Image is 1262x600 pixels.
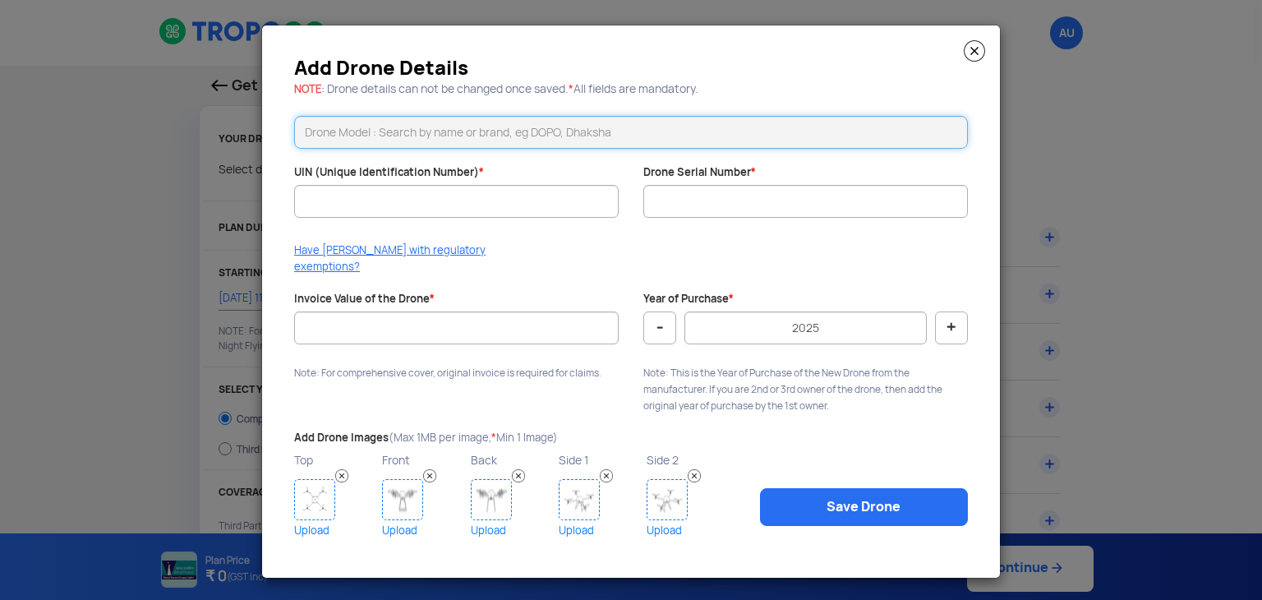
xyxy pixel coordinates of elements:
img: Remove Image [335,469,348,482]
a: Upload [559,520,643,541]
label: Invoice Value of the Drone [294,292,435,307]
p: Have [PERSON_NAME] with regulatory exemptions? [294,242,501,275]
img: Remove Image [512,469,525,482]
button: - [643,312,676,344]
span: NOTE [294,82,321,96]
span: (Max 1MB per image, Min 1 Image) [389,431,558,445]
img: Drone Image [382,479,423,520]
a: Upload [294,520,378,541]
h3: Add Drone Details [294,62,968,75]
a: Upload [382,520,466,541]
label: UIN (Unique Identification Number) [294,165,484,181]
p: Front [382,450,466,471]
img: Drone Image [559,479,600,520]
label: Add Drone Images [294,431,558,446]
label: Drone Serial Number [643,165,756,181]
p: Note: This is the Year of Purchase of the New Drone from the manufacturer. If you are 2nd or 3rd ... [643,365,968,414]
img: Remove Image [688,469,701,482]
img: Drone Image [647,479,688,520]
p: Top [294,450,378,471]
img: close [964,40,985,62]
button: + [935,312,968,344]
h5: : Drone details can not be changed once saved. All fields are mandatory. [294,83,968,95]
img: Remove Image [423,469,436,482]
p: Side 2 [647,450,730,471]
p: Back [471,450,555,471]
a: Upload [471,520,555,541]
p: Side 1 [559,450,643,471]
input: Drone Model : Search by name or brand, eg DOPO, Dhaksha [294,116,968,149]
img: Drone Image [471,479,512,520]
img: Drone Image [294,479,335,520]
label: Year of Purchase [643,292,734,307]
img: Remove Image [600,469,613,482]
p: Note: For comprehensive cover, original invoice is required for claims. [294,365,619,381]
a: Upload [647,520,730,541]
a: Save Drone [760,488,968,526]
